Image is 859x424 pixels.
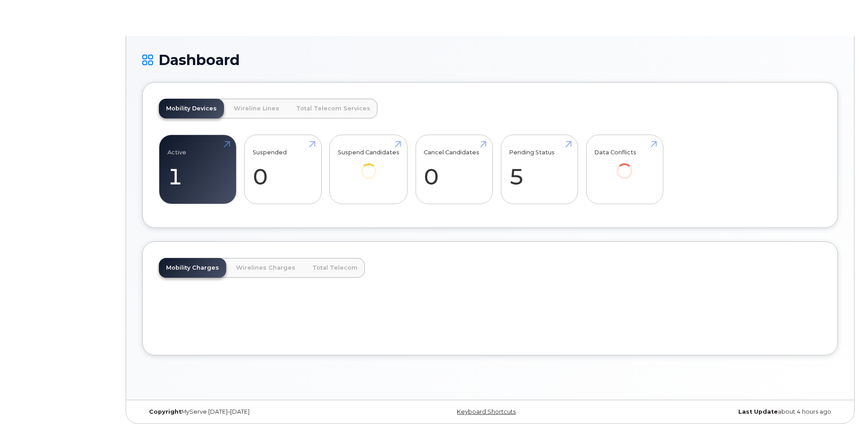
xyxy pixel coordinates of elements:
[253,140,313,199] a: Suspended 0
[229,258,302,278] a: Wirelines Charges
[159,258,226,278] a: Mobility Charges
[594,140,655,192] a: Data Conflicts
[338,140,399,192] a: Suspend Candidates
[457,408,516,415] a: Keyboard Shortcuts
[167,140,228,199] a: Active 1
[606,408,838,415] div: about 4 hours ago
[424,140,484,199] a: Cancel Candidates 0
[289,99,377,118] a: Total Telecom Services
[142,408,374,415] div: MyServe [DATE]–[DATE]
[305,258,365,278] a: Total Telecom
[738,408,778,415] strong: Last Update
[509,140,570,199] a: Pending Status 5
[227,99,286,118] a: Wireline Lines
[142,52,838,68] h1: Dashboard
[159,99,224,118] a: Mobility Devices
[149,408,181,415] strong: Copyright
